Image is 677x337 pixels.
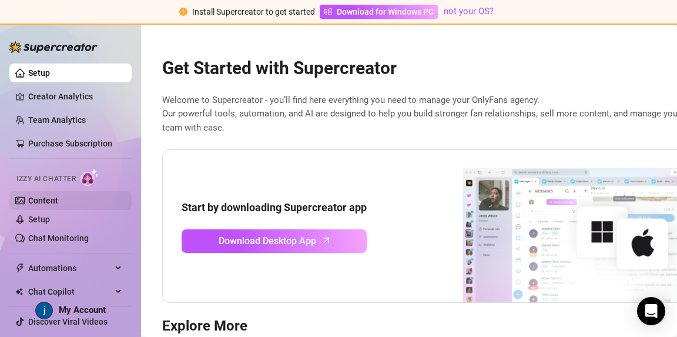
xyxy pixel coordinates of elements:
img: AI Chatter [81,169,99,186]
strong: Start by downloading Supercreator app [182,201,367,213]
span: thunderbolt [15,263,25,273]
a: Purchase Subscription [28,139,112,148]
span: arrow-up [320,233,333,247]
span: Automations [28,259,112,278]
a: Download Desktop Apparrow-up [182,229,367,253]
img: Chat Copilot [15,288,23,296]
span: exclamation-circle [179,8,187,16]
a: Content [28,196,58,205]
span: Chat Copilot [28,282,112,301]
a: Setup [28,215,50,224]
span: Download Desktop App [219,233,316,248]
a: Setup [28,68,50,78]
img: ACg8ocLvMY0tLVaa_8cRM0xa2eUMxQBz-gVXEoXcBHweLQpac3RVOg=s96-c [36,302,52,319]
a: Download for Windows PC [320,5,438,19]
a: not your OS? [444,6,494,16]
span: My Account [59,305,106,315]
span: windows [324,8,332,16]
a: Creator Analytics [28,87,122,106]
div: Open Intercom Messenger [637,297,665,325]
span: Izzy AI Chatter [16,173,76,185]
span: Download for Windows PC [337,5,434,18]
a: Chat Monitoring [28,233,89,243]
img: logo-BBDzfeDw.svg [9,41,98,53]
span: Install Supercreator to get started [192,7,315,16]
a: Team Analytics [28,115,86,125]
a: Discover Viral Videos [28,317,108,326]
